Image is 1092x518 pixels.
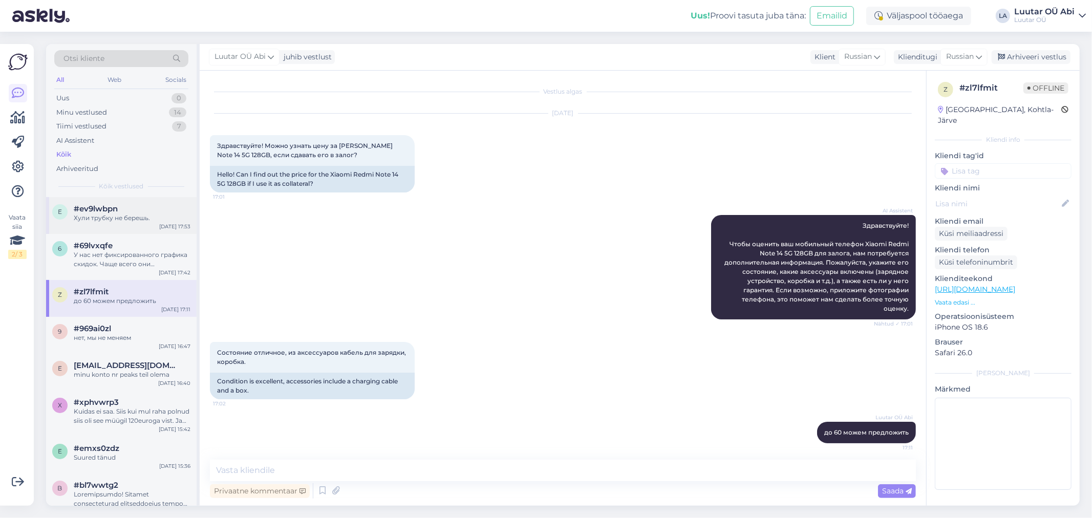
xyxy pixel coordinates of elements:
[74,324,111,333] span: #969ai0zl
[169,107,186,118] div: 14
[810,6,854,26] button: Emailid
[74,241,113,250] span: #69lvxqfe
[58,401,62,409] span: x
[935,285,1015,294] a: [URL][DOMAIN_NAME]
[58,291,62,298] span: z
[74,481,118,490] span: #bl7wwtg2
[58,484,62,492] span: b
[56,136,94,146] div: AI Assistent
[935,245,1072,255] p: Kliendi telefon
[56,121,106,132] div: Tiimi vestlused
[58,328,62,335] span: 9
[74,444,119,453] span: #emxs0zdz
[74,287,109,296] span: #zl7lfmit
[159,425,190,433] div: [DATE] 15:42
[63,53,104,64] span: Otsi kliente
[935,198,1060,209] input: Lisa nimi
[74,490,190,508] div: Loremipsumdo! Sitamet consecteturad elitseddoeius tempo inc utlab etdolo magna. Al enimadmin veni...
[172,93,186,103] div: 0
[935,183,1072,193] p: Kliendi nimi
[992,50,1070,64] div: Arhiveeri vestlus
[824,428,909,436] span: до 60 можем предложить
[8,52,28,72] img: Askly Logo
[99,182,144,191] span: Kõik vestlused
[74,250,190,269] div: У нас нет фиксированного графика скидок. Чаще всего они запускаются спонтанно, без предварительно...
[106,73,124,87] div: Web
[935,311,1072,322] p: Operatsioonisüsteem
[56,164,98,174] div: Arhiveeritud
[935,163,1072,179] input: Lisa tag
[874,444,913,451] span: 17:11
[935,348,1072,358] p: Safari 26.0
[213,400,251,407] span: 17:02
[810,52,836,62] div: Klient
[691,10,806,22] div: Proovi tasuta juba täna:
[74,213,190,223] div: Хули трубку не берешь.
[159,342,190,350] div: [DATE] 16:47
[946,51,974,62] span: Russian
[210,87,916,96] div: Vestlus algas
[215,51,266,62] span: Luutar OÜ Abi
[280,52,332,62] div: juhib vestlust
[935,298,1072,307] p: Vaata edasi ...
[894,52,937,62] div: Klienditugi
[691,11,710,20] b: Uus!
[866,7,971,25] div: Väljaspool tööaega
[935,135,1072,144] div: Kliendi info
[161,306,190,313] div: [DATE] 17:11
[1014,8,1086,24] a: Luutar OÜ AbiLuutar OÜ
[74,407,190,425] div: Kuidas ei saa. Siis kui mul raha polnud siis oli see müügil 120euroga vist. Ja nüüd kui on ja tah...
[172,121,186,132] div: 7
[74,296,190,306] div: до 60 можем предложить
[874,414,913,421] span: Luutar OÜ Abi
[8,250,27,259] div: 2 / 3
[163,73,188,87] div: Socials
[158,379,190,387] div: [DATE] 16:40
[882,486,912,495] span: Saada
[1014,16,1075,24] div: Luutar OÜ
[935,322,1072,333] p: iPhone OS 18.6
[210,484,310,498] div: Privaatne kommentaar
[210,109,916,118] div: [DATE]
[938,104,1061,126] div: [GEOGRAPHIC_DATA], Kohtla-Järve
[935,255,1017,269] div: Küsi telefoninumbrit
[58,208,62,215] span: e
[959,82,1023,94] div: # zl7lfmit
[935,273,1072,284] p: Klienditeekond
[74,361,180,370] span: ekurvits1982@gmail.com
[935,227,1008,241] div: Küsi meiliaadressi
[217,142,394,159] span: Здравствуйте! Можно узнать цену за [PERSON_NAME] Note 14 5G 128GB, если сдавать его в залог?
[1014,8,1075,16] div: Luutar OÜ Abi
[74,370,190,379] div: minu konto nr peaks teil olema
[159,223,190,230] div: [DATE] 17:53
[210,373,415,399] div: Condition is excellent, accessories include a charging cable and a box.
[74,204,118,213] span: #ev9lwbpn
[935,384,1072,395] p: Märkmed
[56,149,71,160] div: Kõik
[74,333,190,342] div: нет, мы не меняем
[159,269,190,276] div: [DATE] 17:42
[217,349,408,365] span: Состояние отличное, из аксессуаров кабель для зарядки, коробка.
[74,398,119,407] span: #xphvwrp3
[74,453,190,462] div: Suured tänud
[58,364,62,372] span: e
[210,166,415,192] div: Hello! Can I find out the price for the Xiaomi Redmi Note 14 5G 128GB if I use it as collateral?
[56,107,107,118] div: Minu vestlused
[54,73,66,87] div: All
[58,447,62,455] span: e
[935,369,1072,378] div: [PERSON_NAME]
[944,85,948,93] span: z
[58,245,62,252] span: 6
[8,213,27,259] div: Vaata siia
[844,51,872,62] span: Russian
[996,9,1010,23] div: LA
[213,193,251,201] span: 17:01
[56,93,69,103] div: Uus
[874,320,913,328] span: Nähtud ✓ 17:01
[935,337,1072,348] p: Brauser
[935,216,1072,227] p: Kliendi email
[935,150,1072,161] p: Kliendi tag'id
[1023,82,1068,94] span: Offline
[159,462,190,470] div: [DATE] 15:36
[874,207,913,214] span: AI Assistent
